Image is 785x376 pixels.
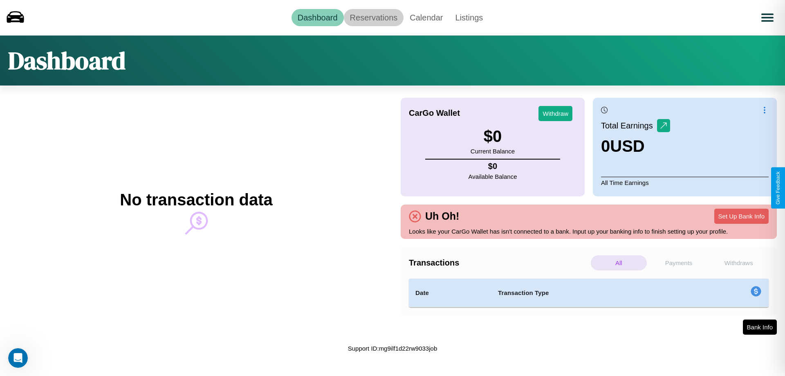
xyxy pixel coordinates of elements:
p: Looks like your CarGo Wallet has isn't connected to a bank. Input up your banking info to finish ... [409,226,769,237]
h4: CarGo Wallet [409,108,460,118]
p: All Time Earnings [601,177,769,188]
h4: Date [415,288,485,298]
p: Current Balance [471,146,515,157]
button: Set Up Bank Info [714,209,769,224]
a: Dashboard [292,9,344,26]
button: Open menu [756,6,779,29]
div: Give Feedback [775,171,781,205]
h3: $ 0 [471,127,515,146]
a: Listings [449,9,489,26]
p: Payments [651,255,707,270]
h4: Transactions [409,258,589,268]
p: All [591,255,647,270]
h3: 0 USD [601,137,670,155]
h4: $ 0 [469,162,517,171]
h4: Uh Oh! [421,210,463,222]
h2: No transaction data [120,191,272,209]
a: Reservations [344,9,404,26]
iframe: Intercom live chat [8,348,28,368]
button: Withdraw [538,106,572,121]
a: Calendar [404,9,449,26]
table: simple table [409,279,769,307]
h4: Transaction Type [498,288,684,298]
p: Available Balance [469,171,517,182]
p: Total Earnings [601,118,657,133]
h1: Dashboard [8,44,126,77]
button: Bank Info [743,320,777,335]
p: Withdraws [711,255,767,270]
p: Support ID: mg9ilf1d22rw9033job [348,343,437,354]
